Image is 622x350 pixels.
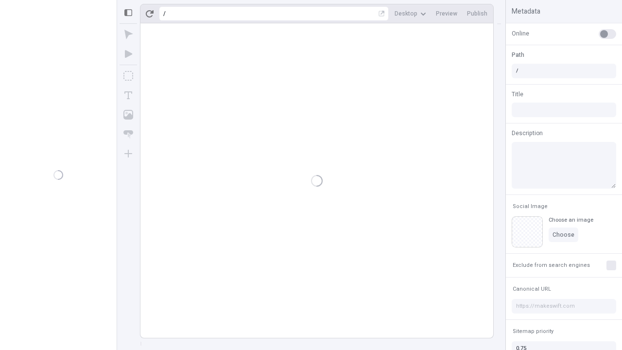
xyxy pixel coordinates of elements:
div: Choose an image [549,216,593,224]
button: Exclude from search engines [511,260,592,271]
span: Desktop [395,10,417,17]
button: Image [120,106,137,123]
span: Description [512,129,543,138]
span: Sitemap priority [513,328,553,335]
button: Button [120,125,137,143]
span: Preview [436,10,457,17]
button: Text [120,87,137,104]
span: Title [512,90,523,99]
span: Social Image [513,203,548,210]
span: Choose [553,231,574,239]
input: https://makeswift.com [512,299,616,314]
span: Exclude from search engines [513,262,590,269]
button: Canonical URL [511,283,553,295]
span: Path [512,51,524,59]
div: / [163,10,166,17]
span: Canonical URL [513,285,551,293]
span: Online [512,29,529,38]
button: Preview [432,6,461,21]
button: Desktop [391,6,430,21]
button: Social Image [511,201,550,212]
button: Box [120,67,137,85]
button: Sitemap priority [511,326,555,337]
button: Publish [463,6,491,21]
span: Publish [467,10,487,17]
button: Choose [549,227,578,242]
